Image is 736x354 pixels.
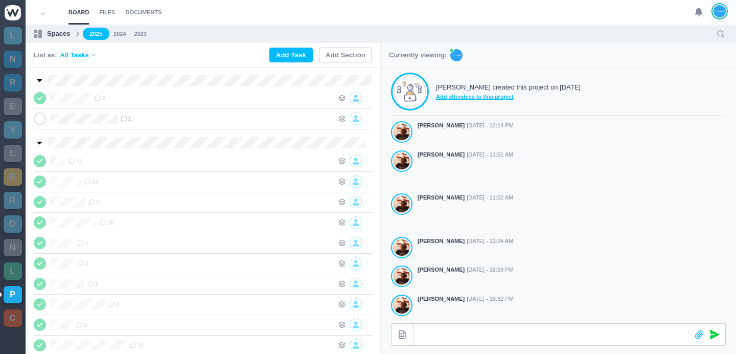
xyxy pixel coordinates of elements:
p: Currently viewing: [389,50,447,60]
img: winio [5,5,21,20]
a: P [4,286,22,303]
img: João Tosta [714,5,726,18]
strong: [PERSON_NAME] [418,295,465,303]
a: R [4,192,22,209]
span: [DATE] - 11:51 AM [467,150,513,159]
a: 2024 [113,30,126,38]
span: Add attendees to this project [436,93,581,101]
strong: [PERSON_NAME] [418,121,465,130]
a: 2025 [83,28,109,40]
a: N [4,51,22,68]
a: R [4,168,22,186]
strong: [PERSON_NAME] [418,193,465,202]
p: Spaces [47,29,71,39]
img: Antonio Lopes [394,239,410,256]
a: V [4,121,22,139]
div: List as: [34,50,97,60]
a: N [4,239,22,256]
a: L [4,262,22,280]
img: Antonio Lopes [394,152,410,170]
p: [PERSON_NAME] created this project on [DATE] [436,82,581,93]
img: No messages [397,81,423,102]
span: [DATE] - 11:24 AM [467,237,513,246]
img: JT [450,49,463,61]
img: Antonio Lopes [394,195,410,213]
img: Antonio Lopes [394,123,410,141]
a: 2023 [134,30,147,38]
a: L [4,145,22,162]
a: R [4,74,22,92]
img: Antonio Lopes [394,268,410,285]
strong: [PERSON_NAME] [418,265,465,274]
strong: [PERSON_NAME] [418,237,465,246]
strong: [PERSON_NAME] [418,150,465,159]
a: D [4,215,22,233]
img: spaces [34,30,42,38]
span: [DATE] - 11:52 AM [467,193,513,202]
img: Antonio Lopes [394,297,410,314]
span: [DATE] - 16:32 PM [467,295,514,303]
a: L [4,27,22,45]
button: Add Task [269,48,313,62]
a: C [4,309,22,327]
span: [DATE] - 12:14 PM [467,121,514,130]
button: Add Section [319,48,372,62]
span: All Tasks [60,50,89,60]
span: [DATE] - 16:59 PM [467,265,514,274]
a: E [4,98,22,115]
